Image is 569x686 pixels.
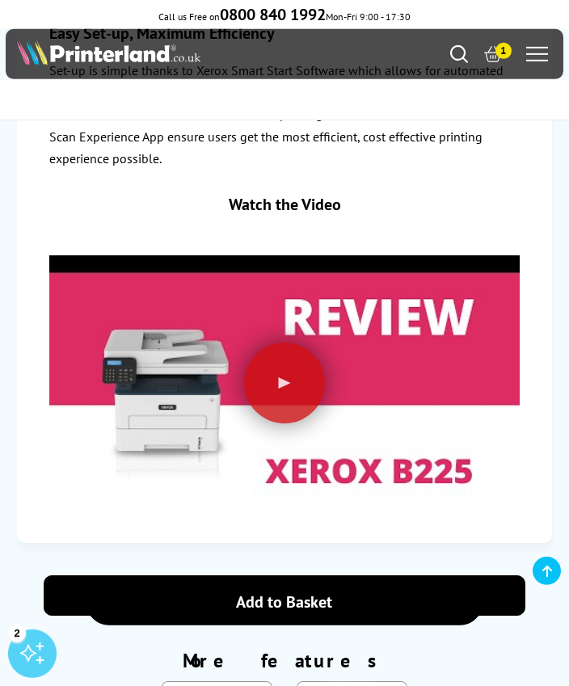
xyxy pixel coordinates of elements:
a: Search [450,45,468,63]
a: 0800 840 1992 [220,11,326,23]
b: 0800 840 1992 [220,4,326,25]
div: More features [44,648,525,681]
a: Printerland Logo [17,40,284,69]
a: 1 [484,45,502,63]
img: Play [49,229,520,581]
img: Printerland Logo [17,40,200,65]
span: 1 [495,43,512,59]
div: 2 [8,624,26,642]
a: Add to Basket [86,579,484,625]
a: View Brochure [44,575,525,616]
p: Features such as automatic double-sided printing combined with the Xerox Print and Scan Experienc... [49,103,520,170]
div: Watch the Video [49,194,520,215]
